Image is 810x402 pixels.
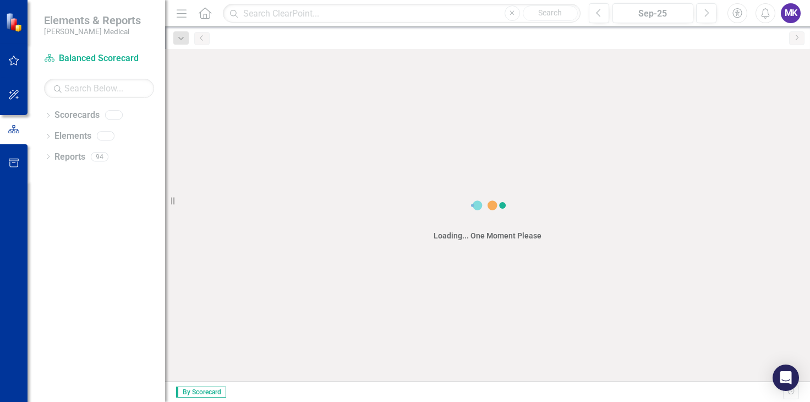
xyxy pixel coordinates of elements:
[44,14,141,27] span: Elements & Reports
[434,230,541,241] div: Loading... One Moment Please
[223,4,581,23] input: Search ClearPoint...
[523,6,578,21] button: Search
[54,130,91,143] a: Elements
[54,151,85,164] a: Reports
[538,8,562,17] span: Search
[44,79,154,98] input: Search Below...
[44,52,154,65] a: Balanced Scorecard
[54,109,100,122] a: Scorecards
[773,365,799,391] div: Open Intercom Messenger
[91,152,108,161] div: 94
[612,3,693,23] button: Sep-25
[44,27,141,36] small: [PERSON_NAME] Medical
[6,12,25,31] img: ClearPoint Strategy
[616,7,689,20] div: Sep-25
[781,3,801,23] button: MK
[176,387,226,398] span: By Scorecard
